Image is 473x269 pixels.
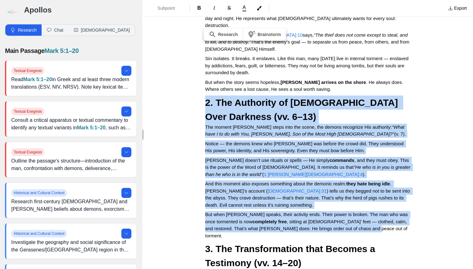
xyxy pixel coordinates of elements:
[205,39,411,52] span: That’s the enemy’s goal — to separate us from peace, from others, and from [DEMOGRAPHIC_DATA] Him...
[69,24,135,36] button: [DEMOGRAPHIC_DATA]
[264,172,363,177] a: 1 [PERSON_NAME][DEMOGRAPHIC_DATA]:4
[11,148,44,156] span: Textual Exegesis
[158,5,180,11] span: Subpoint
[205,181,346,186] span: And this moment also exposes something about the demonic realm:
[197,5,201,11] span: B
[5,24,42,36] button: Research
[205,97,400,122] strong: 2. The Authority of [DEMOGRAPHIC_DATA] Over Darkness (vv. 6–13)
[11,157,131,172] p: Outline the passage’s structure—introduction of the man, confrontation with demons, deliverance, ...
[442,238,465,261] iframe: Drift Widget Chat Controller
[346,181,390,186] strong: they hate being idle
[11,198,131,213] p: Research first-century [DEMOGRAPHIC_DATA] and [PERSON_NAME] beliefs about demons, exorcism practi...
[11,116,131,132] p: Consult a critical apparatus or textual commentary to identify any textual variants in , such as ...
[11,108,44,115] span: Textual Exegesis
[205,56,410,75] span: Sin isolates. It breaks. It enslaves. Like this man, many [DATE] live in internal torment — ensla...
[222,3,236,13] button: Format Strikethrough
[5,46,137,55] p: Main Passage
[363,172,366,177] span: ).
[192,3,206,13] button: Format Bold
[213,5,215,11] span: I
[205,141,405,153] span: Notice — the demons knew who [PERSON_NAME] was before the crowd did. They understood His power, H...
[205,80,281,85] span: But when the story seems hopeless,
[205,219,409,238] span: , sitting at [DEMOGRAPHIC_DATA]’ feet — clothed, calm, and restored. That’s what [PERSON_NAME] do...
[227,5,231,11] span: S
[394,131,406,137] span: (v. 7).
[205,244,378,268] strong: 3. The Transformation that Becomes a Testimony (vv. 14–20)
[24,5,137,15] h3: Apollos
[146,3,187,14] button: Formatting Options
[205,188,411,208] span: ) tells us they begged not to be sent into the abyss. They crave destruction — that’s their natur...
[11,230,67,237] span: Historical and Cultural Context
[5,5,19,19] img: logo
[11,76,131,91] p: Read in Greek and at least three modern translations (ESV, NIV, NRSV). Note key lexical items and...
[205,212,409,224] span: But when [PERSON_NAME] speaks, their activity ends. Their power is broken. The man who was once t...
[11,189,67,197] span: Historical and Cultural Context
[205,164,412,177] em: “He who is in you is greater than he who is in the world”
[444,3,470,13] button: Export
[23,77,52,82] a: Mark 5:1–20
[303,32,314,38] span: says,
[42,24,69,36] button: Chat
[205,29,242,39] button: Research
[205,181,393,194] span: . [PERSON_NAME]’s account (
[44,47,79,54] a: Mark 5:1–20
[207,3,221,13] button: Format Italics
[205,158,330,163] span: [PERSON_NAME] doesn’t use rituals or spells — He simply
[11,239,131,254] p: Investigate the geography and social significance of the Gerasenes/[GEOGRAPHIC_DATA] region in th...
[77,125,106,130] a: Mark 5:1–20
[242,5,246,10] span: A
[237,4,251,13] button: A
[252,219,287,224] strong: completely free
[205,124,392,130] span: The moment [PERSON_NAME] steps into the scene, the demons recognize His authority:
[205,8,408,28] span: The man possessed by demons lived among tombs — isolated, violent, uncontrollable, crying out day...
[11,67,44,75] span: Textual Exegesis
[262,172,264,177] span: (
[281,80,366,85] strong: [PERSON_NAME] arrives on the shore
[329,158,354,163] strong: commands
[244,29,285,39] button: Brainstorm
[268,188,327,194] a: [DEMOGRAPHIC_DATA]:31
